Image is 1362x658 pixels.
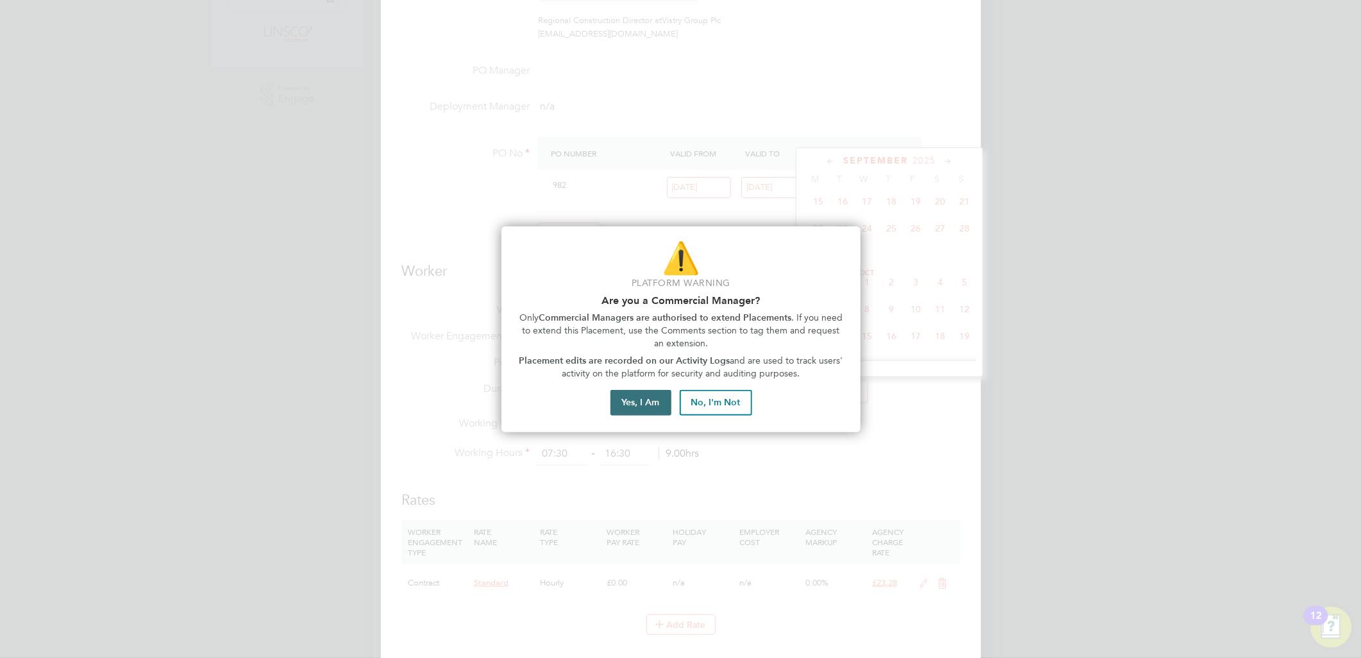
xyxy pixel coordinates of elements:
span: Only [519,312,539,323]
strong: Placement edits are recorded on our Activity Logs [519,355,730,366]
h2: Are you a Commercial Manager? [517,294,845,307]
p: ⚠️ [517,237,845,280]
p: Platform Warning [517,277,845,290]
strong: Commercial Managers are authorised to extend Placements [539,312,791,323]
span: and are used to track users' activity on the platform for security and auditing purposes. [562,355,846,379]
button: No, I'm Not [680,390,752,416]
div: Are you part of the Commercial Team? [501,226,861,433]
button: Yes, I Am [610,390,671,416]
span: . If you need to extend this Placement, use the Comments section to tag them and request an exten... [523,312,846,348]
